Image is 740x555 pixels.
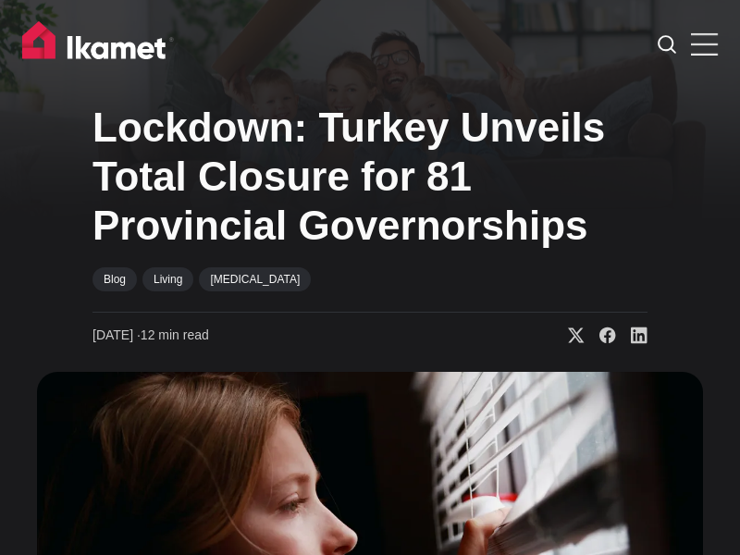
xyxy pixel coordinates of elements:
[585,327,616,345] a: Share on Facebook
[553,327,585,345] a: Share on X
[142,267,193,291] a: Living
[22,21,174,68] img: Ikamet home
[92,327,209,345] time: 12 min read
[92,267,137,291] a: Blog
[616,327,647,345] a: Share on Linkedin
[92,327,141,342] span: [DATE] ∙
[92,104,647,250] h1: Lockdown: Turkey Unveils Total Closure for 81 Provincial Governorships
[199,267,311,291] a: [MEDICAL_DATA]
